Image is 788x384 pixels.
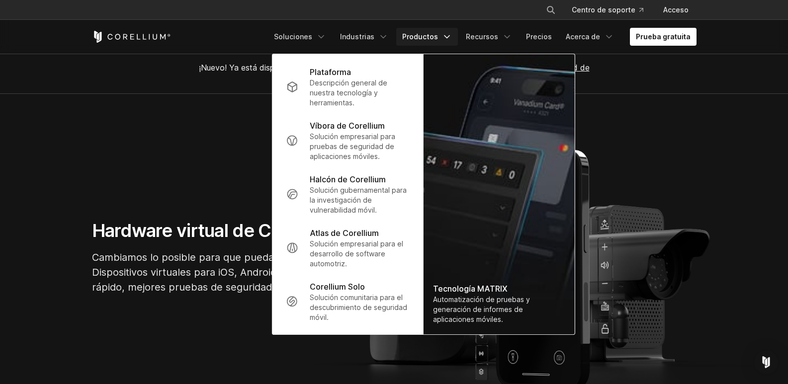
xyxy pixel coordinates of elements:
div: Open Intercom Messenger [754,350,778,374]
font: Hardware virtual de Corellium [92,220,337,241]
img: Matriz_WebNav_1x [423,54,574,334]
a: Atlas de Corellium Solución empresarial para el desarrollo de software automotriz. [278,221,417,275]
a: Plataforma Descripción general de nuestra tecnología y herramientas. [278,60,417,114]
font: Soluciones [274,32,312,41]
font: Centro de soporte [572,5,635,14]
a: Corellium Solo Solución comunitaria para el descubrimiento de seguridad móvil. [278,275,417,328]
font: Tecnología MATRIX [433,284,508,294]
font: Solución comunitaria para el descubrimiento de seguridad móvil. [310,293,407,321]
div: Menú de navegación [534,1,697,19]
font: Víbora de Corellium [310,121,385,131]
a: Víbora de Corellium Solución empresarial para pruebas de seguridad de aplicaciones móviles. [278,114,417,167]
font: Industrias [340,32,374,41]
font: Prueba gratuita [636,32,691,41]
a: Halcón de Corellium Solución gubernamental para la investigación de vulnerabilidad móvil. [278,167,417,221]
a: Tecnología MATRIX Automatización de pruebas y generación de informes de aplicaciones móviles. [423,54,574,334]
font: Solución empresarial para pruebas de seguridad de aplicaciones móviles. [310,132,395,160]
font: Acerca de [566,32,600,41]
font: Corellium Solo [310,282,365,292]
font: Descripción general de nuestra tecnología y herramientas. [310,78,387,107]
font: Solución empresarial para el desarrollo de software automotriz. [310,239,403,268]
font: Cambiamos lo posible para que puedas construir el futuro. Dispositivos virtuales para iOS, Androi... [92,251,384,293]
font: Acceso [663,5,689,14]
font: Precios [526,32,552,41]
font: Recursos [466,32,498,41]
font: Automatización de pruebas y generación de informes de aplicaciones móviles. [433,295,530,323]
font: Productos [402,32,438,41]
font: Plataforma [310,67,351,77]
a: Página de inicio de Corellium [92,31,171,43]
div: Menú de navegación [268,28,697,46]
button: Buscar [542,1,560,19]
font: Solución gubernamental para la investigación de vulnerabilidad móvil. [310,186,407,214]
font: ¡Nuevo! Ya está disponible la reseña del producto SANS [199,63,404,73]
font: Halcón de Corellium [310,174,386,184]
font: Atlas de Corellium [310,228,379,238]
